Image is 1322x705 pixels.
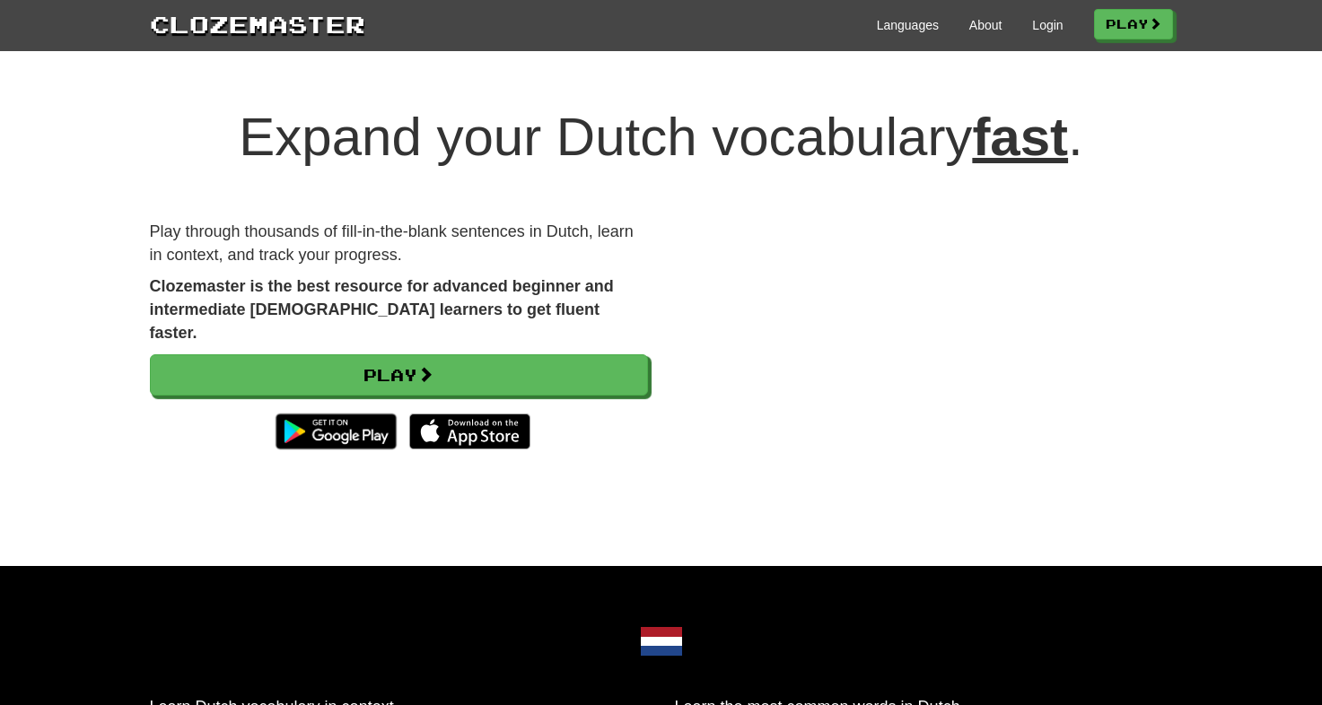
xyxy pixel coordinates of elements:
h1: Expand your Dutch vocabulary . [150,108,1173,167]
strong: Clozemaster is the best resource for advanced beginner and intermediate [DEMOGRAPHIC_DATA] learne... [150,277,614,341]
a: Login [1032,16,1063,34]
a: Play [1094,9,1173,39]
a: About [969,16,1002,34]
a: Clozemaster [150,7,365,40]
a: Play [150,354,648,396]
a: Languages [877,16,939,34]
p: Play through thousands of fill-in-the-blank sentences in Dutch, learn in context, and track your ... [150,221,648,266]
u: fast [972,107,1068,167]
img: Download_on_the_App_Store_Badge_US-UK_135x40-25178aeef6eb6b83b96f5f2d004eda3bffbb37122de64afbaef7... [409,413,530,449]
img: Get it on Google Play [267,405,406,458]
